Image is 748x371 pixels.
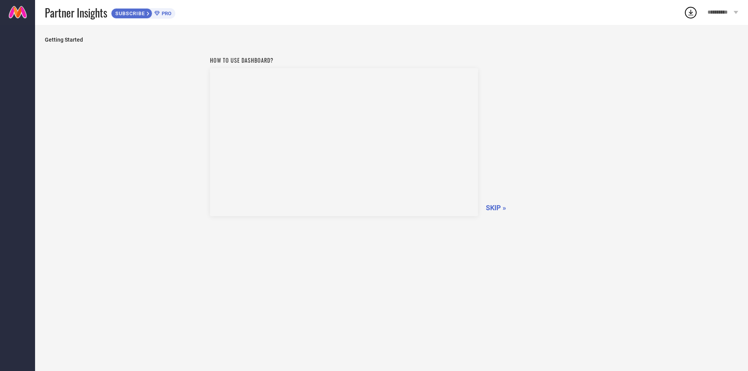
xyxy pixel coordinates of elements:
span: Getting Started [45,37,738,43]
iframe: Workspace Section [210,68,478,216]
h1: How to use dashboard? [210,56,478,64]
span: SKIP » [486,204,506,212]
a: SUBSCRIBEPRO [111,6,175,19]
span: Partner Insights [45,5,107,21]
div: Open download list [684,5,698,19]
span: SUBSCRIBE [111,11,147,16]
span: PRO [160,11,171,16]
